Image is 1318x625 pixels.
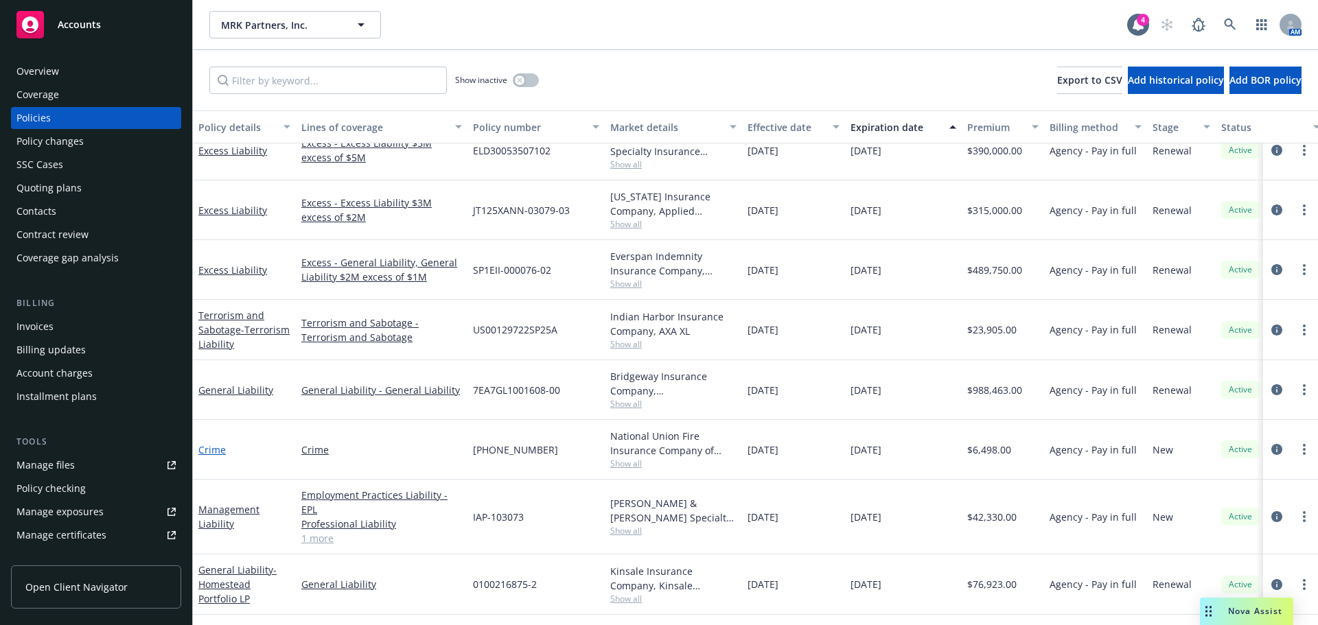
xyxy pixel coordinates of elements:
a: Invoices [11,316,181,338]
a: Excess - General Liability, General Liability $2M excess of $1M [301,255,462,284]
span: Show all [610,158,737,170]
div: Billing [11,296,181,310]
span: [DATE] [851,577,881,591]
div: Manage exposures [16,501,104,523]
span: [DATE] [748,263,778,277]
span: [DATE] [748,203,778,217]
div: [US_STATE] Insurance Company, Applied Underwriters, RT Specialty Insurance Services, LLC (RSG Spe... [610,189,737,218]
span: Export to CSV [1057,73,1122,86]
div: Drag to move [1200,598,1217,625]
span: $988,463.00 [967,383,1022,397]
div: Installment plans [16,386,97,408]
div: Account charges [16,362,93,384]
a: Switch app [1248,11,1275,38]
span: Agency - Pay in full [1050,510,1137,524]
span: [DATE] [851,383,881,397]
a: Coverage gap analysis [11,247,181,269]
span: [DATE] [748,143,778,158]
span: Renewal [1153,383,1192,397]
span: Renewal [1153,143,1192,158]
div: Stage [1153,120,1195,134]
div: 4 [1137,14,1149,26]
span: [DATE] [748,577,778,591]
span: Agency - Pay in full [1050,143,1137,158]
a: Excess - Excess Liability $5M excess of $5M [301,136,462,165]
span: Active [1227,144,1254,156]
button: Stage [1147,110,1216,143]
span: Show all [610,458,737,469]
a: Manage claims [11,547,181,569]
span: $6,498.00 [967,443,1011,457]
a: more [1296,322,1313,338]
span: Agency - Pay in full [1050,443,1137,457]
a: Crime [198,443,226,456]
button: Lines of coverage [296,110,467,143]
button: Policy details [193,110,296,143]
div: Premium [967,120,1024,134]
a: Search [1216,11,1244,38]
button: Billing method [1044,110,1147,143]
span: Show all [610,593,737,604]
span: SP1EII-000076-02 [473,263,551,277]
span: Add historical policy [1128,73,1224,86]
span: [DATE] [748,383,778,397]
div: Status [1221,120,1305,134]
div: [PERSON_NAME] & [PERSON_NAME] Specialty Insurance Company, [PERSON_NAME] & [PERSON_NAME] ([GEOGRA... [610,496,737,525]
a: more [1296,381,1313,398]
span: Renewal [1153,322,1192,337]
a: Terrorism and Sabotage - Terrorism and Sabotage [301,316,462,344]
a: Manage certificates [11,524,181,546]
a: Excess Liability [198,263,267,276]
button: Expiration date [845,110,962,143]
span: Nova Assist [1228,605,1282,617]
span: Active [1227,204,1254,216]
button: Effective date [742,110,845,143]
span: Agency - Pay in full [1050,577,1137,591]
span: [DATE] [748,322,778,337]
span: $315,000.00 [967,203,1022,217]
a: more [1296,576,1313,593]
a: more [1296,202,1313,218]
a: General Liability - General Liability [301,383,462,397]
span: [DATE] [851,322,881,337]
a: General Liability [198,563,277,605]
div: Coverage [16,84,59,106]
a: Manage exposures [11,501,181,523]
a: Terrorism and Sabotage [198,309,290,351]
span: Open Client Navigator [25,580,128,594]
button: Add historical policy [1128,67,1224,94]
button: Policy number [467,110,605,143]
span: [DATE] [851,443,881,457]
span: [DATE] [851,203,881,217]
a: circleInformation [1269,322,1285,338]
span: Show all [610,218,737,230]
span: 7EA7GL1001608-00 [473,383,560,397]
div: Invoices [16,316,54,338]
span: $390,000.00 [967,143,1022,158]
div: Manage claims [16,547,86,569]
a: more [1296,508,1313,525]
button: MRK Partners, Inc. [209,11,381,38]
span: Agency - Pay in full [1050,263,1137,277]
a: circleInformation [1269,381,1285,398]
div: Market details [610,120,721,134]
span: - Terrorism Liability [198,323,290,351]
a: General Liability [198,384,273,397]
span: New [1153,443,1173,457]
a: circleInformation [1269,202,1285,218]
span: Active [1227,324,1254,336]
a: Excess Liability [198,144,267,157]
a: circleInformation [1269,261,1285,278]
div: Policy changes [16,130,84,152]
a: Accounts [11,5,181,44]
div: Everspan Indemnity Insurance Company, Everspan Insurance Company, RT Specialty Insurance Services... [610,249,737,278]
span: [DATE] [748,443,778,457]
a: Account charges [11,362,181,384]
div: National Union Fire Insurance Company of [GEOGRAPHIC_DATA], [GEOGRAPHIC_DATA], AIG [610,429,737,458]
span: Show inactive [455,74,507,86]
span: Agency - Pay in full [1050,322,1137,337]
a: Management Liability [198,503,259,530]
div: Contacts [16,200,56,222]
div: Lines of coverage [301,120,447,134]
